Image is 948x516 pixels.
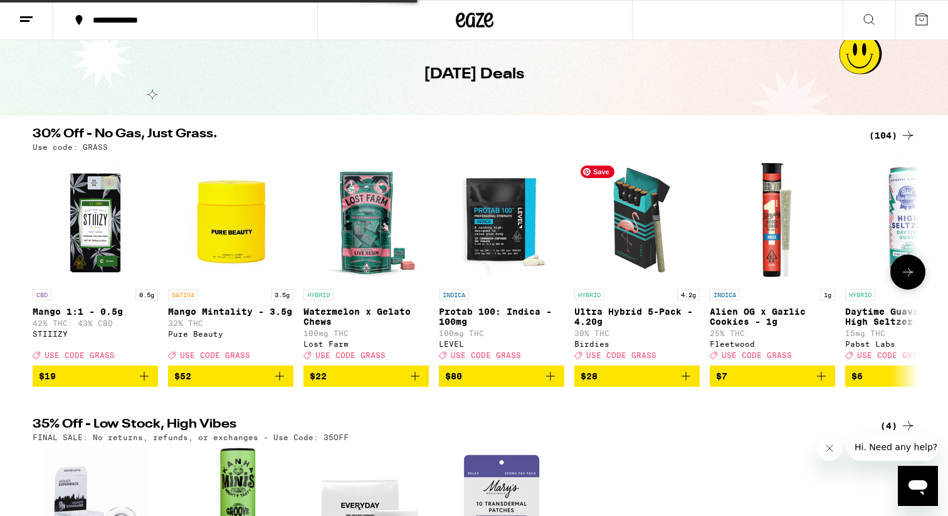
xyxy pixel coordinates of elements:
[33,143,108,151] p: Use code: GRASS
[439,340,564,348] div: LEVEL
[574,329,700,337] p: 30% THC
[710,157,835,366] a: Open page for Alien OG x Garlic Cookies - 1g from Fleetwood
[857,351,927,359] span: USE CODE GRASS
[168,307,293,317] p: Mango Mintality - 3.5g
[33,289,51,300] p: CBD
[439,307,564,327] p: Protab 100: Indica - 100mg
[581,166,614,178] span: Save
[168,157,293,366] a: Open page for Mango Mintality - 3.5g from Pure Beauty
[880,418,915,433] a: (4)
[710,307,835,327] p: Alien OG x Garlic Cookies - 1g
[33,128,854,143] h2: 30% Off - No Gas, Just Grass.
[710,289,740,300] p: INDICA
[851,371,863,381] span: $6
[303,289,334,300] p: HYBRID
[168,330,293,338] div: Pure Beauty
[574,340,700,348] div: Birdies
[303,157,429,366] a: Open page for Watermelon x Gelato Chews from Lost Farm
[439,366,564,387] button: Add to bag
[439,329,564,337] p: 100mg THC
[303,157,429,283] img: Lost Farm - Watermelon x Gelato Chews
[303,366,429,387] button: Add to bag
[586,351,656,359] span: USE CODE GRASS
[315,351,386,359] span: USE CODE GRASS
[33,319,158,327] p: 42% THC: 43% CBD
[574,289,604,300] p: HYBRID
[174,371,191,381] span: $52
[271,289,293,300] p: 3.5g
[439,157,564,283] img: LEVEL - Protab 100: Indica - 100mg
[168,366,293,387] button: Add to bag
[303,340,429,348] div: Lost Farm
[168,319,293,327] p: 32% THC
[439,289,469,300] p: INDICA
[303,329,429,337] p: 100mg THC
[168,157,293,283] img: Pure Beauty - Mango Mintality - 3.5g
[33,366,158,387] button: Add to bag
[574,157,700,366] a: Open page for Ultra Hybrid 5-Pack - 4.20g from Birdies
[303,307,429,327] p: Watermelon x Gelato Chews
[710,157,835,283] img: Fleetwood - Alien OG x Garlic Cookies - 1g
[845,289,875,300] p: HYBRID
[574,157,700,283] img: Birdies - Ultra Hybrid 5-Pack - 4.20g
[168,289,198,300] p: SATIVA
[33,307,158,317] p: Mango 1:1 - 0.5g
[33,157,158,283] img: STIIIZY - Mango 1:1 - 0.5g
[445,371,462,381] span: $80
[722,351,792,359] span: USE CODE GRASS
[45,351,115,359] span: USE CODE GRASS
[310,371,327,381] span: $22
[820,289,835,300] p: 1g
[898,466,938,506] iframe: Button to launch messaging window
[710,340,835,348] div: Fleetwood
[710,366,835,387] button: Add to bag
[33,418,854,433] h2: 35% Off - Low Stock, High Vibes
[135,289,158,300] p: 0.5g
[847,433,938,461] iframe: Message from company
[716,371,727,381] span: $7
[574,366,700,387] button: Add to bag
[451,351,521,359] span: USE CODE GRASS
[33,330,158,338] div: STIIIZY
[581,371,598,381] span: $28
[33,433,349,441] p: FINAL SALE: No returns, refunds, or exchanges - Use Code: 35OFF
[424,64,524,85] h1: [DATE] Deals
[180,351,250,359] span: USE CODE GRASS
[33,157,158,366] a: Open page for Mango 1:1 - 0.5g from STIIIZY
[677,289,700,300] p: 4.2g
[710,329,835,337] p: 25% THC
[817,436,842,461] iframe: Close message
[439,157,564,366] a: Open page for Protab 100: Indica - 100mg from LEVEL
[869,128,915,143] a: (104)
[39,371,56,381] span: $19
[574,307,700,327] p: Ultra Hybrid 5-Pack - 4.20g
